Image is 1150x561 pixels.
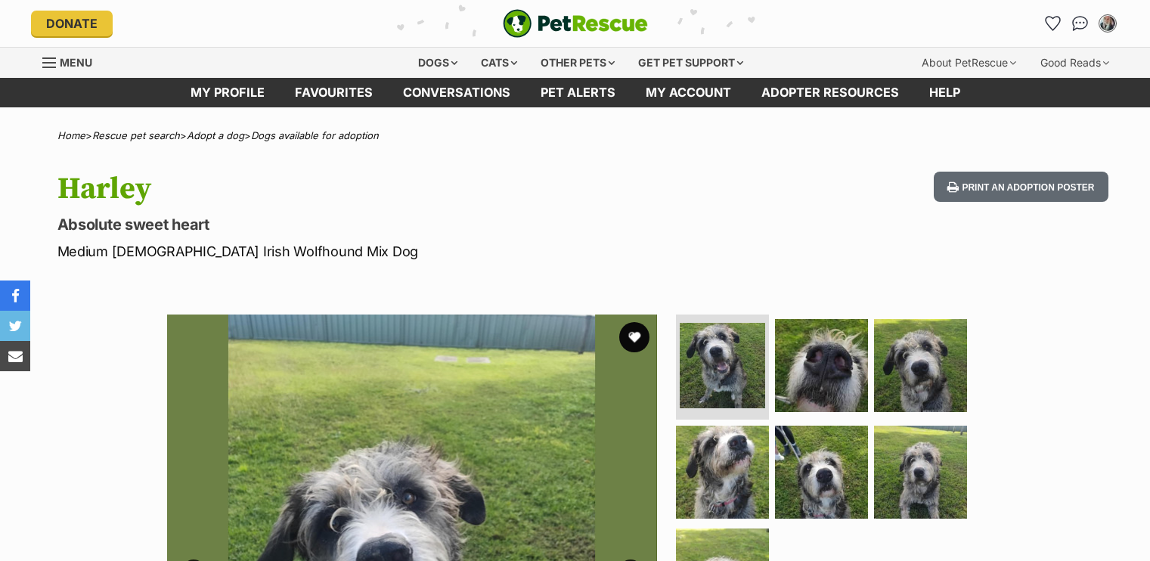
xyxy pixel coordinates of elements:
button: My account [1096,11,1120,36]
img: Photo of Harley [775,426,868,519]
a: Menu [42,48,103,75]
span: Menu [60,56,92,69]
a: Dogs available for adoption [251,129,379,141]
ul: Account quick links [1041,11,1120,36]
img: logo-e224e6f780fb5917bec1dbf3a21bbac754714ae5b6737aabdf751b685950b380.svg [503,9,648,38]
img: Photo of Harley [874,426,967,519]
img: Photo of Harley [775,319,868,412]
button: favourite [619,322,649,352]
div: Cats [470,48,528,78]
a: My profile [175,78,280,107]
a: PetRescue [503,9,648,38]
a: Pet alerts [525,78,631,107]
a: Conversations [1068,11,1093,36]
div: Other pets [530,48,625,78]
img: Photo of Harley [680,323,765,408]
p: Medium [DEMOGRAPHIC_DATA] Irish Wolfhound Mix Dog [57,241,697,262]
a: conversations [388,78,525,107]
h1: Harley [57,172,697,206]
a: Favourites [1041,11,1065,36]
img: Photo of Harley [676,426,769,519]
a: Home [57,129,85,141]
a: Help [914,78,975,107]
a: Rescue pet search [92,129,180,141]
a: Adopter resources [746,78,914,107]
div: > > > [20,130,1131,141]
a: Favourites [280,78,388,107]
button: Print an adoption poster [934,172,1108,203]
img: chat-41dd97257d64d25036548639549fe6c8038ab92f7586957e7f3b1b290dea8141.svg [1072,16,1088,31]
img: judy guest profile pic [1100,16,1115,31]
p: Absolute sweet heart [57,214,697,235]
div: Get pet support [628,48,754,78]
div: Dogs [408,48,468,78]
a: Adopt a dog [187,129,244,141]
div: About PetRescue [911,48,1027,78]
img: Photo of Harley [874,319,967,412]
a: Donate [31,11,113,36]
div: Good Reads [1030,48,1120,78]
a: My account [631,78,746,107]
